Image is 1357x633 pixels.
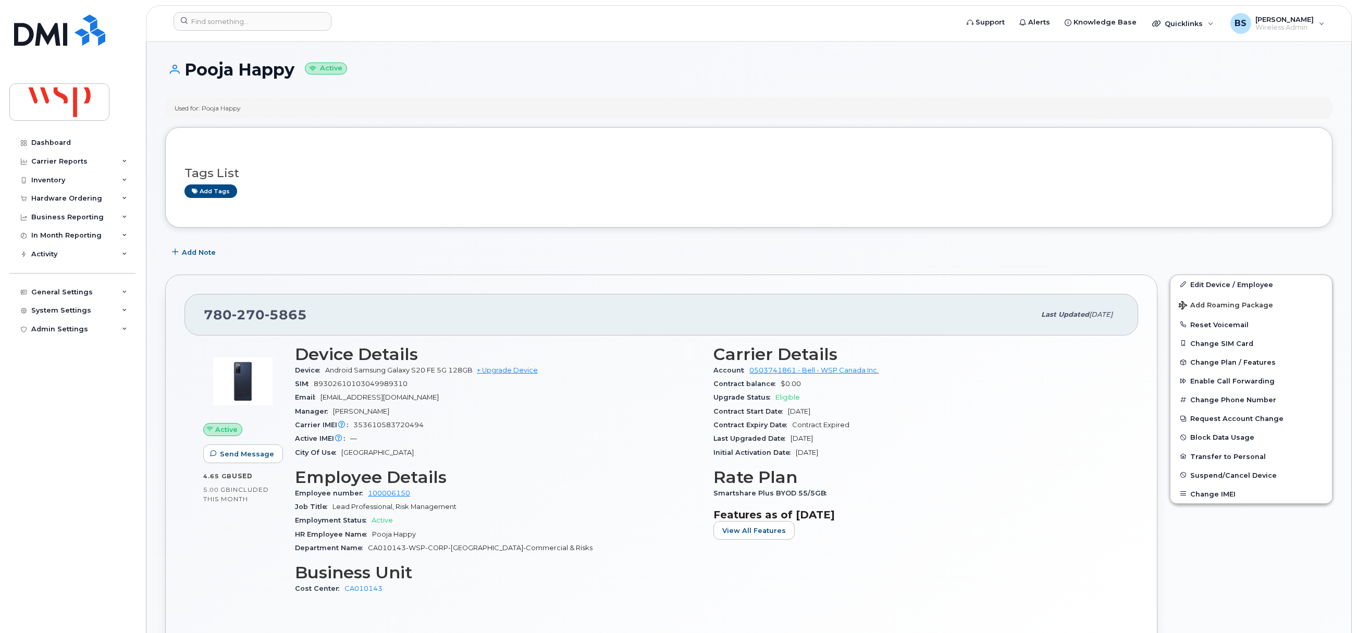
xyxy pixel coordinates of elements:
span: Android Samsung Galaxy S20 FE 5G 128GB [325,366,473,374]
span: Active [372,516,393,524]
span: Job Title [295,503,332,511]
span: — [350,435,357,442]
small: Active [305,63,347,75]
span: included this month [203,486,269,503]
a: Edit Device / Employee [1170,275,1332,294]
span: Change Plan / Features [1190,358,1276,366]
span: Email [295,393,320,401]
span: Last Upgraded Date [713,435,791,442]
span: $0.00 [781,380,801,388]
a: CA010143 [344,585,383,592]
button: Reset Voicemail [1170,315,1332,334]
span: [DATE] [1089,311,1113,318]
span: Employee number [295,489,368,497]
button: Add Roaming Package [1170,294,1332,315]
button: Transfer to Personal [1170,447,1332,466]
span: Active IMEI [295,435,350,442]
span: [PERSON_NAME] [333,407,389,415]
span: CA010143-WSP-CORP-[GEOGRAPHIC_DATA]-Commercial & Risks [368,544,593,552]
span: Contract Expired [792,421,849,429]
span: Smartshare Plus BYOD 55/5GB [713,489,832,497]
span: [DATE] [796,449,818,456]
h3: Employee Details [295,468,701,487]
span: Account [713,366,749,374]
span: SIM [295,380,314,388]
span: Add Note [182,247,216,257]
span: 89302610103049989310 [314,380,408,388]
button: Change Plan / Features [1170,353,1332,371]
span: Device [295,366,325,374]
span: Add Roaming Package [1179,301,1273,311]
button: View All Features [713,521,795,540]
span: 5865 [265,307,307,322]
div: Used for: Pooja Happy [175,104,241,113]
span: Carrier IMEI [295,421,353,429]
h3: Device Details [295,345,701,364]
span: Eligible [775,393,800,401]
span: Suspend/Cancel Device [1190,471,1277,479]
h1: Pooja Happy [165,60,1333,79]
span: City Of Use [295,449,341,456]
span: Cost Center [295,585,344,592]
span: Department Name [295,544,368,552]
span: Employment Status [295,516,372,524]
button: Enable Call Forwarding [1170,371,1332,390]
span: [DATE] [788,407,810,415]
span: [DATE] [791,435,813,442]
span: [GEOGRAPHIC_DATA] [341,449,414,456]
span: Contract Start Date [713,407,788,415]
span: 4.65 GB [203,473,232,480]
button: Change IMEI [1170,485,1332,503]
span: Last updated [1041,311,1089,318]
span: Lead Professional, Risk Management [332,503,457,511]
span: 270 [232,307,265,322]
button: Change Phone Number [1170,390,1332,409]
button: Add Note [165,243,225,262]
h3: Tags List [184,167,1313,180]
button: Send Message [203,444,283,463]
span: HR Employee Name [295,530,372,538]
span: Pooja Happy [372,530,416,538]
a: Add tags [184,184,237,197]
span: 353610583720494 [353,421,424,429]
button: Change SIM Card [1170,334,1332,353]
a: 100006150 [368,489,410,497]
h3: Business Unit [295,563,701,582]
button: Request Account Change [1170,409,1332,428]
span: Active [215,425,238,435]
span: [EMAIL_ADDRESS][DOMAIN_NAME] [320,393,439,401]
span: View All Features [722,526,786,536]
h3: Features as of [DATE] [713,508,1119,521]
img: image20231002-3703462-zm6wmn.jpeg [212,350,274,413]
span: Contract balance [713,380,781,388]
span: used [232,472,253,480]
button: Block Data Usage [1170,428,1332,446]
h3: Carrier Details [713,345,1119,364]
span: 5.00 GB [203,486,231,493]
span: Send Message [220,449,274,459]
span: Contract Expiry Date [713,421,792,429]
span: Initial Activation Date [713,449,796,456]
span: Enable Call Forwarding [1190,377,1275,385]
span: Upgrade Status [713,393,775,401]
a: 0503741861 - Bell - WSP Canada Inc. [749,366,879,374]
span: 780 [204,307,307,322]
span: Manager [295,407,333,415]
h3: Rate Plan [713,468,1119,487]
a: + Upgrade Device [477,366,538,374]
button: Suspend/Cancel Device [1170,466,1332,485]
